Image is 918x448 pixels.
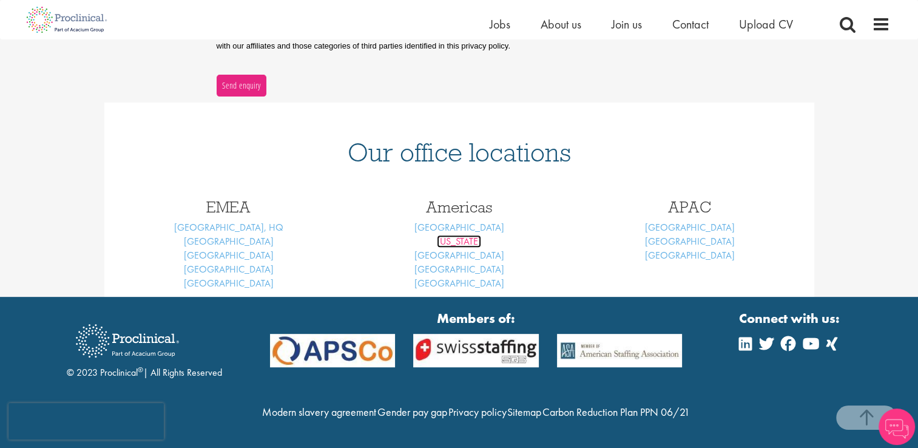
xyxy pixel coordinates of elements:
h1: Our office locations [123,139,796,166]
h3: EMEA [123,199,335,215]
strong: Members of: [270,309,683,328]
a: [GEOGRAPHIC_DATA] [414,263,504,276]
a: Privacy policy [448,405,506,419]
div: © 2023 Proclinical | All Rights Reserved [67,315,222,380]
a: Jobs [490,16,510,32]
img: Proclinical Recruitment [67,316,188,366]
span: Send enquiry [221,79,261,92]
a: [GEOGRAPHIC_DATA], HQ [174,221,283,234]
img: APSCo [404,334,548,367]
h3: APAC [584,199,796,215]
a: Join us [612,16,642,32]
a: Carbon Reduction Plan PPN 06/21 [542,405,690,419]
a: [GEOGRAPHIC_DATA] [184,263,274,276]
a: [GEOGRAPHIC_DATA] [645,249,735,262]
a: Modern slavery agreement [262,405,376,419]
a: Sitemap [507,405,541,419]
a: Contact [672,16,709,32]
a: [GEOGRAPHIC_DATA] [184,235,274,248]
a: [GEOGRAPHIC_DATA] [414,277,504,290]
a: Upload CV [739,16,793,32]
a: [US_STATE] [437,235,481,248]
a: [GEOGRAPHIC_DATA] [414,221,504,234]
a: [GEOGRAPHIC_DATA] [645,235,735,248]
button: Send enquiry [217,75,266,97]
sup: ® [138,365,143,375]
a: About us [541,16,581,32]
iframe: reCAPTCHA [8,403,164,440]
img: Chatbot [879,409,915,445]
a: [GEOGRAPHIC_DATA] [184,249,274,262]
strong: Connect with us: [739,309,842,328]
a: [GEOGRAPHIC_DATA] [414,249,504,262]
img: APSCo [548,334,692,367]
img: APSCo [261,334,405,367]
p: You confirm that by submitting your personal data that you have read and understood our . We only... [217,30,702,52]
a: [GEOGRAPHIC_DATA] [645,221,735,234]
h3: Americas [353,199,565,215]
a: Gender pay gap [377,405,447,419]
a: [GEOGRAPHIC_DATA] [184,277,274,290]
